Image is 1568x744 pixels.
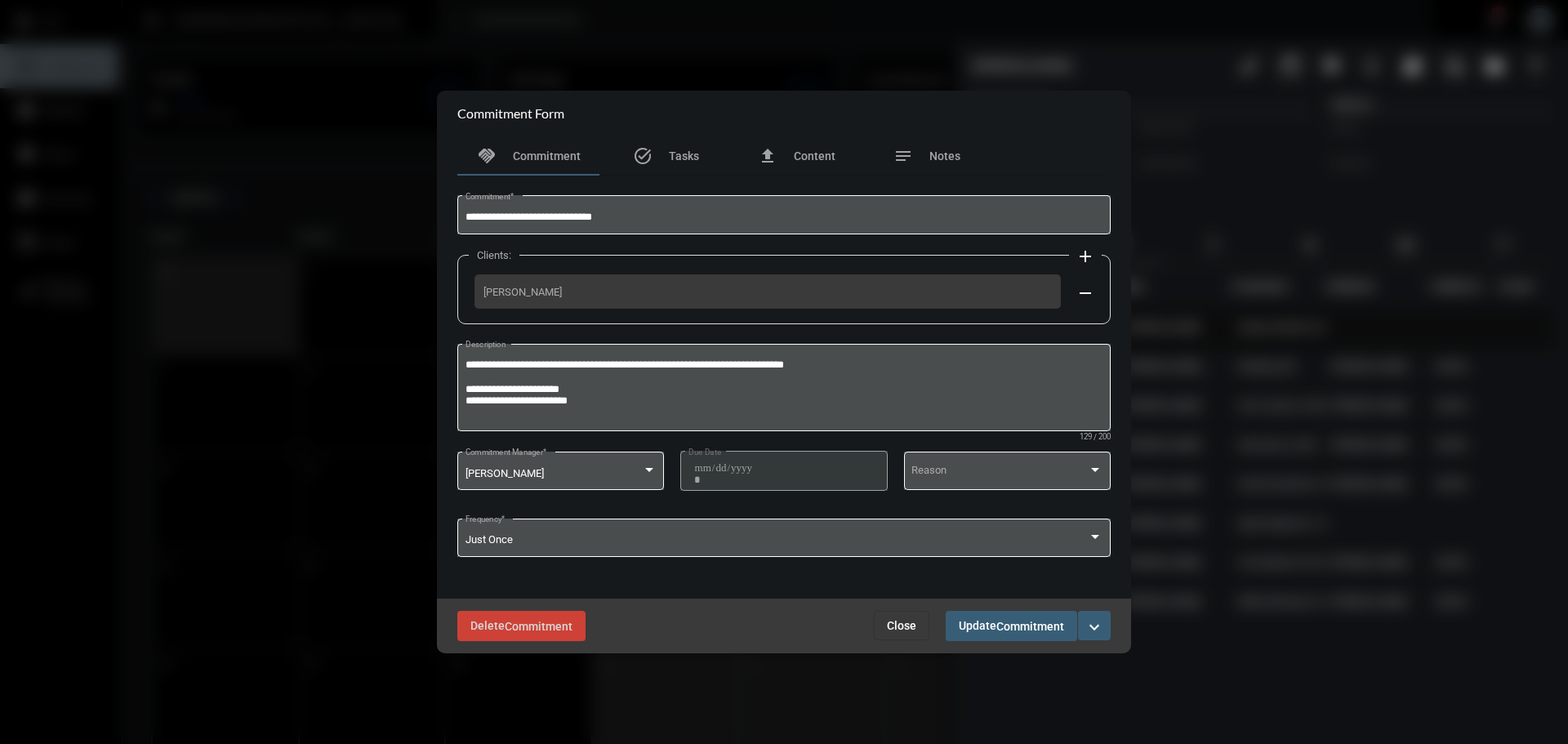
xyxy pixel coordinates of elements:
button: Close [874,611,929,640]
span: Just Once [465,533,513,546]
span: Tasks [669,149,699,163]
mat-hint: 129 / 200 [1080,433,1111,442]
span: Commitment [505,620,572,633]
span: [PERSON_NAME] [483,286,1052,298]
span: [PERSON_NAME] [465,467,544,479]
mat-icon: task_alt [633,146,653,166]
h2: Commitment Form [457,105,564,121]
button: UpdateCommitment [946,611,1077,641]
label: Clients: [469,249,519,261]
mat-icon: add [1076,247,1095,266]
button: DeleteCommitment [457,611,586,641]
mat-icon: notes [893,146,913,166]
mat-icon: expand_more [1085,617,1104,637]
span: Close [887,619,916,632]
mat-icon: remove [1076,283,1095,303]
mat-icon: handshake [477,146,497,166]
span: Content [794,149,835,163]
span: Notes [929,149,960,163]
mat-icon: file_upload [758,146,777,166]
span: Commitment [513,149,581,163]
span: Delete [470,619,572,632]
span: Commitment [996,620,1064,633]
span: Update [959,619,1064,632]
